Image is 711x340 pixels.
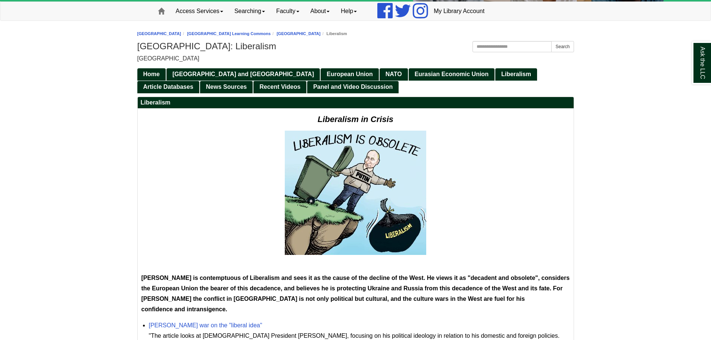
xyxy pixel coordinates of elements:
a: [GEOGRAPHIC_DATA] Learning Commons [187,31,271,36]
h2: Liberalism [138,97,574,109]
span: Liberalism [501,71,531,77]
span: NATO [386,71,402,77]
a: [PERSON_NAME] war on the "liberal idea" [149,322,262,328]
span: Article Databases [143,84,193,90]
span: [GEOGRAPHIC_DATA] [137,55,200,62]
li: Liberalism [321,30,347,37]
img: Putin - liberalism is “obsolete.” Is he right? [285,131,426,255]
a: European Union [321,68,379,81]
a: Panel and Video Discussion [307,81,399,93]
a: Searching [229,2,271,21]
a: NATO [380,68,408,81]
span: European Union [327,71,373,77]
nav: breadcrumb [137,30,574,37]
a: Article Databases [137,81,199,93]
a: Faculty [271,2,305,21]
a: [GEOGRAPHIC_DATA] [277,31,321,36]
span: [PERSON_NAME] is contemptuous of Liberalism and sees it as the cause of the decline of the West. ... [141,275,570,312]
span: Liberalism in Crisis [318,115,393,124]
span: [GEOGRAPHIC_DATA] and [GEOGRAPHIC_DATA] [172,71,314,77]
span: Home [143,71,160,77]
a: Access Services [170,2,229,21]
a: [GEOGRAPHIC_DATA] and [GEOGRAPHIC_DATA] [166,68,320,81]
button: Search [551,41,574,52]
a: Eurasian Economic Union [409,68,495,81]
div: Guide Pages [137,68,574,93]
span: Recent Videos [259,84,300,90]
a: About [305,2,336,21]
a: [GEOGRAPHIC_DATA] [137,31,181,36]
h1: [GEOGRAPHIC_DATA]: Liberalism [137,41,574,52]
a: News Sources [200,81,253,93]
a: Help [335,2,362,21]
span: Eurasian Economic Union [415,71,489,77]
a: My Library Account [428,2,490,21]
a: Recent Videos [253,81,306,93]
a: Home [137,68,166,81]
span: News Sources [206,84,247,90]
a: Liberalism [495,68,537,81]
span: Panel and Video Discussion [313,84,393,90]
